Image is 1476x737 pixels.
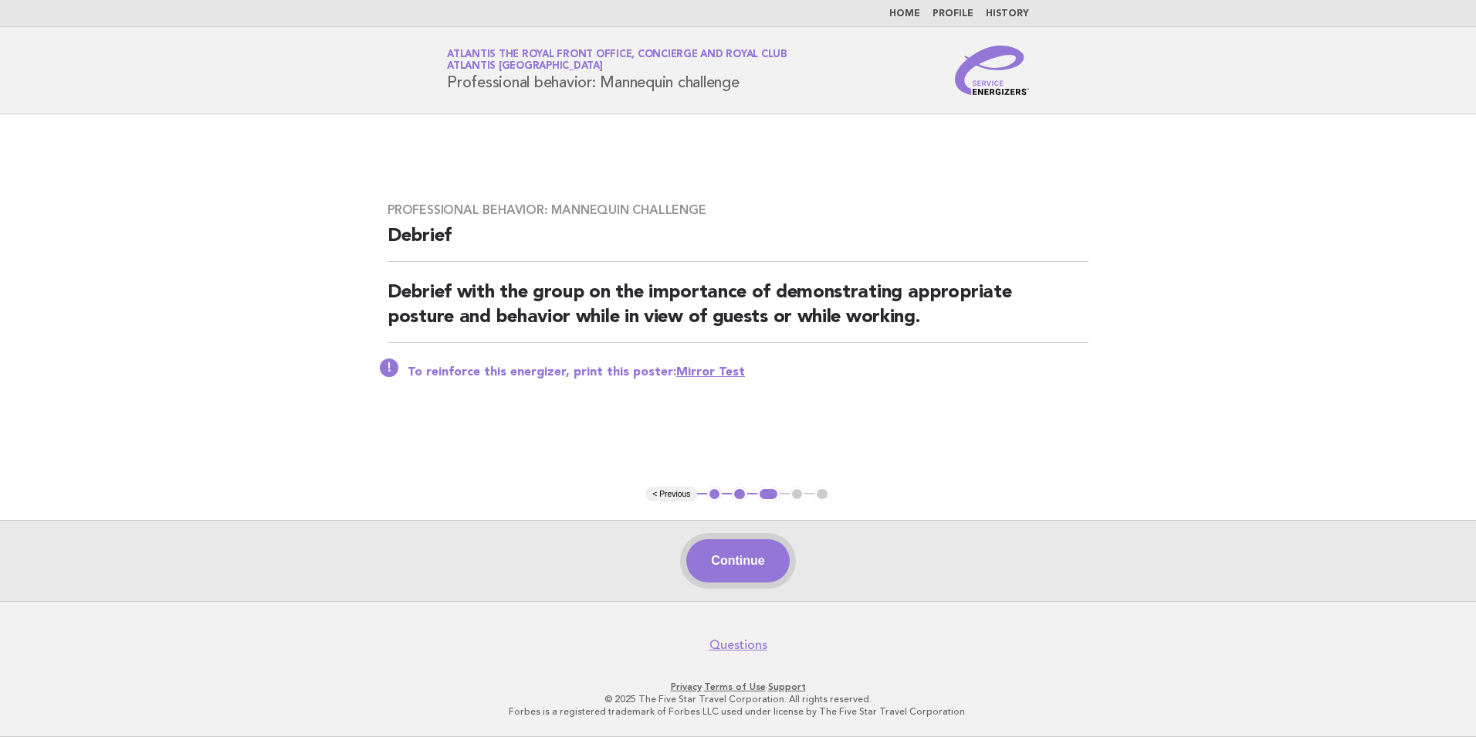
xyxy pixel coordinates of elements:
[266,681,1210,693] p: · ·
[757,487,780,502] button: 3
[955,46,1029,95] img: Service Energizers
[266,693,1210,705] p: © 2025 The Five Star Travel Corporation. All rights reserved.
[686,539,789,582] button: Continue
[671,681,702,692] a: Privacy
[388,202,1088,218] h3: Professional behavior: Mannequin challenge
[889,9,920,19] a: Home
[646,487,696,502] button: < Previous
[986,9,1029,19] a: History
[732,487,747,502] button: 2
[447,50,787,90] h1: Professional behavior: Mannequin challenge
[704,681,766,692] a: Terms of Use
[933,9,973,19] a: Profile
[388,280,1088,343] h2: Debrief with the group on the importance of demonstrating appropriate posture and behavior while ...
[768,681,806,692] a: Support
[447,62,603,72] span: Atlantis [GEOGRAPHIC_DATA]
[676,366,745,379] a: Mirror Test
[707,487,723,502] button: 1
[709,637,767,653] a: Questions
[408,365,1088,380] p: To reinforce this energizer, print this poster:
[447,49,787,71] a: Atlantis The Royal Front Office, Concierge and Royal ClubAtlantis [GEOGRAPHIC_DATA]
[266,705,1210,718] p: Forbes is a registered trademark of Forbes LLC used under license by The Five Star Travel Corpora...
[388,224,1088,262] h2: Debrief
